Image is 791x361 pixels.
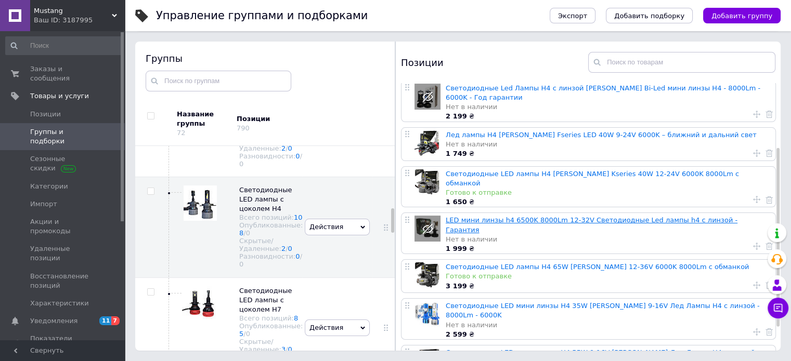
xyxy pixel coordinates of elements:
img: Светодиодные LED лампы с цоколем H7 [182,286,218,319]
span: Заказы и сообщения [30,64,96,83]
a: Удалить товар [766,195,773,204]
a: 2 [281,144,286,152]
span: Товары и услуги [30,91,89,101]
a: 0 [288,245,292,252]
a: Светодиодные LED лампы H4 65W [PERSON_NAME] 12-36V 6000K 8000Lm с обманкой [446,263,749,271]
span: Светодиодные LED лампы с цоколем H7 [239,287,292,313]
span: / [286,345,292,353]
a: Удалить товар [766,327,773,337]
b: 1 749 [446,150,467,157]
a: Удалить товар [766,242,773,251]
a: 8 [294,314,298,322]
div: Позиции [237,114,325,124]
div: Позиции [401,52,588,73]
span: Позиции [30,110,61,119]
a: Светодиодные LED лампы H4 [PERSON_NAME] Kseries 40W 12-24V 6000K 8000Lm с обманкой [446,170,739,187]
span: Импорт [30,199,57,209]
div: Группы [146,52,385,65]
button: Добавить группу [703,8,781,23]
span: Уведомления [30,316,77,326]
span: 7 [111,316,120,325]
span: / [243,330,250,338]
a: Удалить товар [766,280,773,290]
a: 0 [295,152,300,160]
button: Экспорт [550,8,595,23]
div: 0 [239,260,243,268]
a: 2 [281,245,286,252]
div: Нет в наличии [446,320,770,330]
a: Светодиодные LED мини линзы H4 35W [PERSON_NAME] 9-16V Лед Лампы H4 с линзой - 8000Lm - 6000K [446,302,760,319]
a: 5 [239,330,243,338]
div: Разновидности: [239,252,303,268]
input: Поиск по группам [146,71,291,91]
a: Удалить товар [766,109,773,118]
a: Удалить товар [766,148,773,157]
a: 3 [281,345,286,353]
b: 2 199 [446,112,467,120]
a: Светодиодные Led Лампы H4 c линзой [PERSON_NAME] Bi-Led мини линзы H4 - 8000Lm - 6000K - Год гара... [446,84,760,101]
div: Скрытые/Удаленные: [239,237,303,252]
a: 0 [295,252,300,260]
div: ₴ [446,112,770,121]
span: Характеристики [30,299,89,308]
span: Группы и подборки [30,127,96,146]
a: Лед лампы H4 [PERSON_NAME] Fseries LED 40W 9-24V 6000K – ближний и дальний свет [446,131,757,139]
span: Сезонные скидки [30,154,96,173]
span: Светодиодные LED лампы с цоколем H4 [239,186,292,212]
span: Показатели работы компании [30,334,96,353]
span: Добавить подборку [614,12,684,20]
div: Название группы [177,110,229,128]
div: Нет в наличии [446,140,770,149]
span: Действия [309,223,343,231]
span: 11 [99,316,111,325]
span: Восстановление позиций [30,272,96,290]
span: / [243,229,250,237]
div: Готово к отправке [446,272,770,281]
a: 10 [294,213,303,221]
span: / [239,252,302,268]
div: Нет в наличии [446,102,770,112]
div: Всего позиций: [239,314,303,322]
span: Категории [30,182,68,191]
a: 0 [288,144,292,152]
div: Нет в наличии [446,235,770,244]
div: Разновидности: [239,152,303,168]
button: Чат с покупателем [768,298,788,318]
input: Поиск по товарам [588,52,775,73]
div: ₴ [446,282,770,291]
div: ₴ [446,244,770,253]
span: Добавить группу [711,12,772,20]
div: ₴ [446,330,770,339]
b: 1 999 [446,245,467,252]
span: Mustang [34,6,112,16]
h1: Управление группами и подборками [156,9,368,22]
div: Ваш ID: 3187995 [34,16,125,25]
span: Акции и промокоды [30,217,96,236]
span: / [286,144,292,152]
div: 0 [246,330,250,338]
img: Светодиодные LED лампы с цоколем H4 [184,185,217,221]
a: LED мини линзы h4 6500K 8000Lm 12-32V Светодиодные Led лампы h4 с линзой - Гарантия [446,216,737,233]
div: 0 [246,229,250,237]
div: 790 [237,124,250,132]
button: Добавить подборку [606,8,693,23]
span: Удаленные позиции [30,244,96,263]
input: Поиск [5,36,123,55]
span: / [239,152,302,168]
div: Опубликованные: [239,221,303,237]
div: Скрытые/Удаленные: [239,338,303,353]
div: 0 [239,160,243,168]
div: ₴ [446,197,770,207]
div: Опубликованные: [239,322,303,338]
b: 1 650 [446,198,467,206]
span: / [286,245,292,252]
span: Действия [309,324,343,331]
a: 0 [288,345,292,353]
b: 2 599 [446,330,467,338]
a: 8 [239,229,243,237]
div: 72 [177,129,186,137]
b: 3 199 [446,282,467,290]
div: Готово к отправке [446,188,770,197]
div: Всего позиций: [239,213,303,221]
span: Экспорт [558,12,587,20]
